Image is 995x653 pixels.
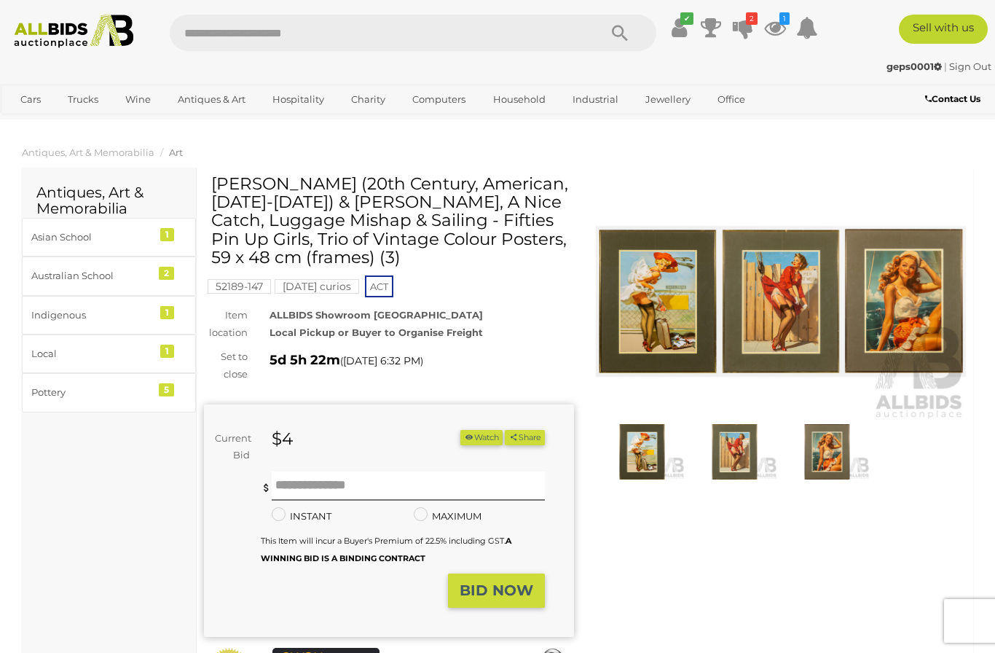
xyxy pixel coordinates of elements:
[159,383,174,396] div: 5
[340,355,423,367] span: ( )
[403,87,475,112] a: Computers
[58,87,108,112] a: Trucks
[270,352,340,368] strong: 5d 5h 22m
[886,60,944,72] a: geps0001
[764,15,786,41] a: 1
[31,229,152,246] div: Asian School
[275,279,359,294] mark: [DATE] curios
[275,281,359,292] a: [DATE] curios
[899,15,988,44] a: Sell with us
[193,348,259,383] div: Set to close
[36,184,181,216] h2: Antiques, Art & Memorabilia
[208,279,271,294] mark: 52189-147
[68,112,190,136] a: [GEOGRAPHIC_DATA]
[261,536,511,563] small: This Item will incur a Buyer's Premium of 22.5% including GST.
[746,12,758,25] i: 2
[22,373,196,412] a: Pottery 5
[784,424,870,479] img: Gil Elvgren (20th Century, American, 1914-1980) & Artist Unknown, A Nice Catch, Luggage Mishap & ...
[160,228,174,241] div: 1
[680,12,693,25] i: ✔
[193,307,259,341] div: Item location
[208,281,271,292] a: 52189-147
[460,582,533,599] strong: BID NOW
[270,309,483,321] strong: ALLBIDS Showroom [GEOGRAPHIC_DATA]
[116,87,160,112] a: Wine
[7,15,140,48] img: Allbids.com.au
[448,574,545,608] button: BID NOW
[343,354,420,367] span: [DATE] 6:32 PM
[160,345,174,358] div: 1
[414,508,481,525] label: MAXIMUM
[460,430,503,445] button: Watch
[779,12,790,25] i: 1
[636,87,700,112] a: Jewellery
[925,93,980,104] b: Contact Us
[22,218,196,257] a: Asian School 1
[460,430,503,445] li: Watch this item
[365,275,393,297] span: ACT
[31,345,152,362] div: Local
[168,87,255,112] a: Antiques & Art
[484,87,555,112] a: Household
[272,429,293,449] strong: $4
[263,87,334,112] a: Hospitality
[22,257,196,295] a: Australian School 2
[732,15,754,41] a: 2
[31,267,152,284] div: Australian School
[22,296,196,335] a: Indigenous 1
[563,87,628,112] a: Industrial
[11,87,50,112] a: Cars
[692,424,777,479] img: Gil Elvgren (20th Century, American, 1914-1980) & Artist Unknown, A Nice Catch, Luggage Mishap & ...
[272,508,331,525] label: INSTANT
[596,182,966,421] img: Gil Elvgren (20th Century, American, 1914-1980) & Artist Unknown, A Nice Catch, Luggage Mishap & ...
[925,91,984,107] a: Contact Us
[11,112,60,136] a: Sports
[22,146,154,158] a: Antiques, Art & Memorabilia
[31,307,152,324] div: Indigenous
[159,267,174,280] div: 2
[169,146,183,158] a: Art
[211,175,570,267] h1: [PERSON_NAME] (20th Century, American, [DATE]-[DATE]) & [PERSON_NAME], A Nice Catch, Luggage Mish...
[944,60,947,72] span: |
[31,384,152,401] div: Pottery
[708,87,755,112] a: Office
[583,15,656,51] button: Search
[342,87,395,112] a: Charity
[204,430,261,464] div: Current Bid
[160,306,174,319] div: 1
[599,424,685,479] img: Gil Elvgren (20th Century, American, 1914-1980) & Artist Unknown, A Nice Catch, Luggage Mishap & ...
[886,60,942,72] strong: geps0001
[949,60,991,72] a: Sign Out
[270,326,483,338] strong: Local Pickup or Buyer to Organise Freight
[668,15,690,41] a: ✔
[261,536,511,563] b: A WINNING BID IS A BINDING CONTRACT
[505,430,545,445] button: Share
[22,335,196,373] a: Local 1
